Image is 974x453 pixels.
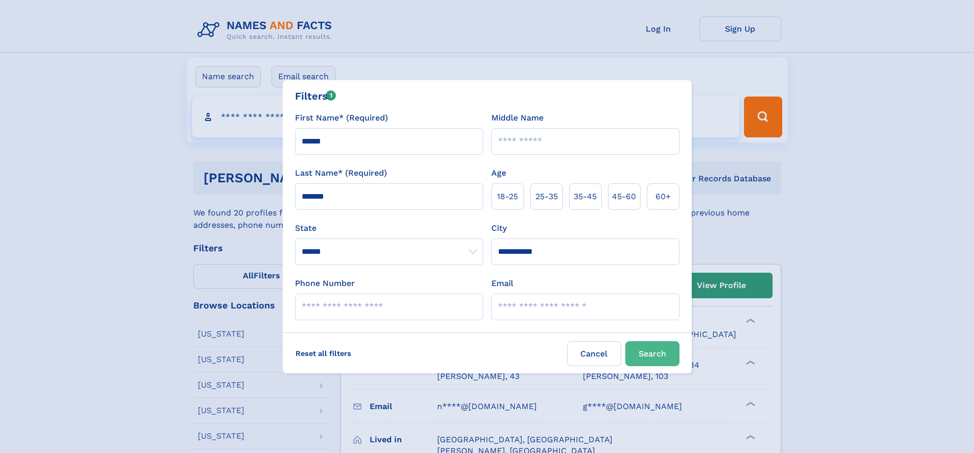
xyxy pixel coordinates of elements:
[295,277,355,290] label: Phone Number
[612,190,636,203] span: 45‑60
[491,222,507,234] label: City
[491,112,543,124] label: Middle Name
[574,190,597,203] span: 35‑45
[289,341,358,366] label: Reset all filters
[491,277,513,290] label: Email
[567,341,621,366] label: Cancel
[295,167,387,179] label: Last Name* (Required)
[295,112,388,124] label: First Name* (Required)
[625,341,679,366] button: Search
[295,222,483,234] label: State
[655,190,671,203] span: 60+
[497,190,518,203] span: 18‑25
[535,190,558,203] span: 25‑35
[491,167,506,179] label: Age
[295,88,336,104] div: Filters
